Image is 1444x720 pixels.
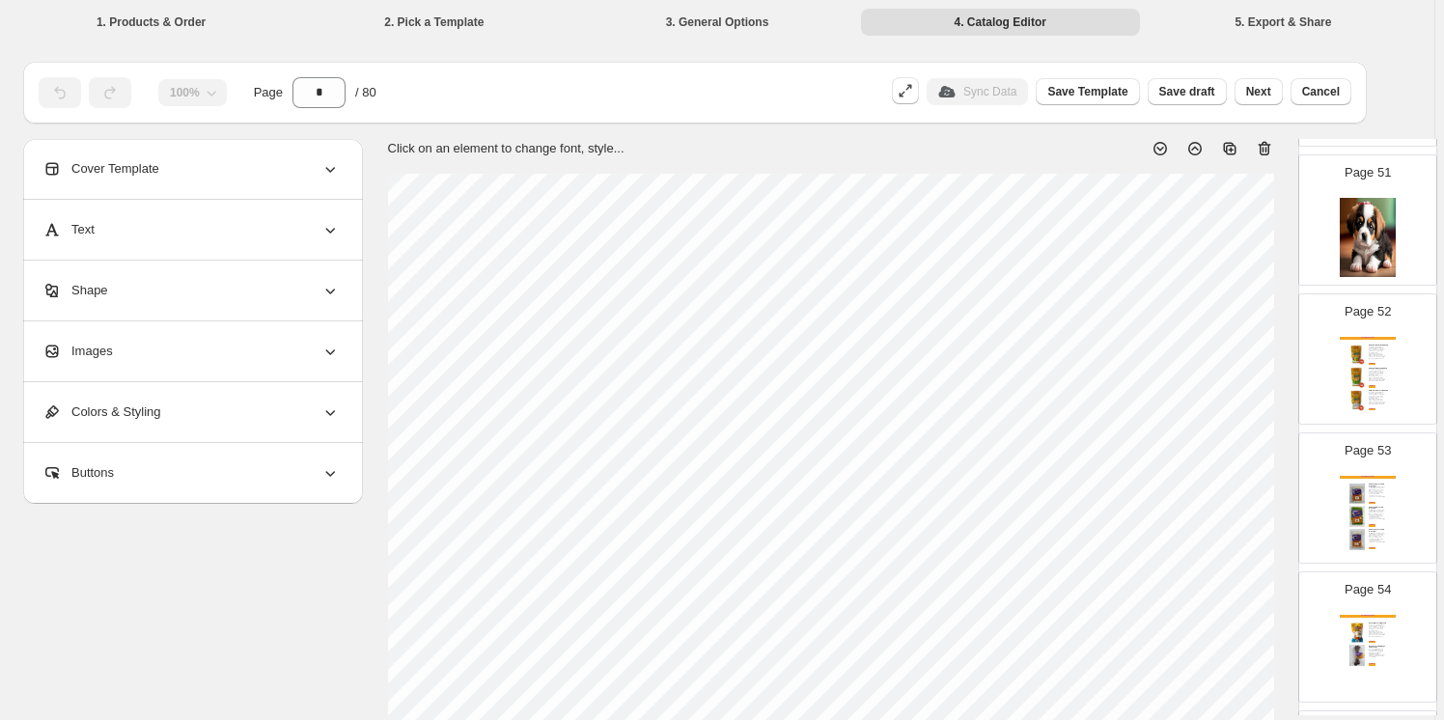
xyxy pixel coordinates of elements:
p: Page 52 [1345,302,1391,321]
span: Cover Template [42,159,159,179]
div: Saiba + [1369,641,1375,643]
span: Cancel [1302,84,1340,99]
div: Palito 5x6 Natural Crescipet são deliciosos petiscos, indicado para cães de todas as idades, raça... [1369,486,1385,497]
div: Palito 5x8 Menta 1KG Crescipet [1369,507,1390,510]
img: primaryImage [1347,390,1368,411]
button: Next [1235,78,1283,105]
div: Palito 5x8 menta Crescipet são deliciosos petiscos, indicado para cães de todas as idades, raças ... [1369,510,1385,520]
div: Palito 5x6 Natural 1 KG Crescipet [1369,484,1390,486]
img: primaryImage [1347,623,1368,644]
div: Saiba + [1369,524,1375,526]
span: Save Template [1047,84,1127,99]
img: primaryImage [1347,345,1368,366]
img: primaryImage [1347,506,1368,527]
p: Page 53 [1345,441,1391,460]
div: Os ossos são deliciosos petiscos, indicado para cães de todas as idades, raças e tamanhos. São pe... [1369,624,1385,637]
div: Osso natural Defumado Crescipet feito com osso suíno﻿ desidratado, 100% digeríveis, auxiliam no c... [1369,649,1385,658]
div: Palito 5X10 Natural C/10 70G [1369,390,1390,392]
div: Osso 4/5 Natural C/01 45G [1369,623,1390,624]
button: Save draft [1148,78,1227,105]
div: Saiba + [1369,663,1375,665]
span: Next [1246,84,1271,99]
div: Palito 5x8 natural 1KG Crescipet [1369,529,1390,532]
img: primaryImage [1347,484,1368,505]
div: Osso Natural Defumado Fêmur Suíno [1369,646,1390,649]
img: primaryImage [1347,367,1368,388]
p: Page 51 [1345,163,1391,182]
div: Page 54Catálogo CrescitáprimaryImageOsso 4/5 Natural C/01 45GOs ossos são deliciosos petiscos, in... [1298,571,1437,703]
span: Page [254,83,283,102]
div: Catálogo Crescitá [1340,615,1396,618]
span: Text [42,220,95,239]
span: Shape [42,281,108,300]
div: Page 53Catálogo CrescitáprimaryImagePalito 5x6 Natural 1 KG CrescipetPalito 5x6 Natural Crescipet... [1298,432,1437,564]
div: Os palitos, são deliciosos petiscos, indicado para cães de todas as idades, raças e tamanhos. São... [1369,346,1385,359]
div: Page 52Catálogo CrescitáprimaryImagePalito 5X10 Colorido C/10 70gOs palitos, são deliciosos petis... [1298,293,1437,425]
div: Catálogo Crescitá [1340,337,1396,340]
div: Saiba + [1369,363,1375,365]
span: Images [42,342,113,361]
span: Save draft [1159,84,1215,99]
div: Saiba + [1369,385,1375,387]
div: Saiba + [1369,502,1375,504]
div: Page 51cover page [1298,154,1437,286]
button: Cancel [1291,78,1351,105]
span: / 80 [355,83,376,102]
div: Os palitos, são deliciosos petiscos, indicado para cães de todas as idades, raças e tamanhos. São... [1369,392,1385,404]
img: cover page [1340,198,1396,277]
div: Saiba + [1369,408,1375,410]
span: Colors & Styling [42,402,160,422]
div: Palito 5X10 Colorido C/10 70g [1369,345,1390,346]
p: Page 54 [1345,580,1391,599]
div: Palito 5x8 natural Crescipet são deliciosos petiscos, indicado para cães de todas as idades, raça... [1369,533,1385,543]
span: Buttons [42,463,114,483]
div: Saiba + [1369,547,1375,549]
p: Click on an element to change font, style... [388,139,625,158]
img: primaryImage [1347,529,1368,550]
button: Save Template [1036,78,1139,105]
div: Catálogo Crescitá [1340,476,1396,479]
img: primaryImage [1347,645,1368,666]
div: Palito 5X10 Menta C/10 85G [1369,368,1390,370]
div: Os palitos, são deliciosos petiscos, indicado para cães de todas as idades, raças e tamanhos. São... [1369,369,1385,381]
